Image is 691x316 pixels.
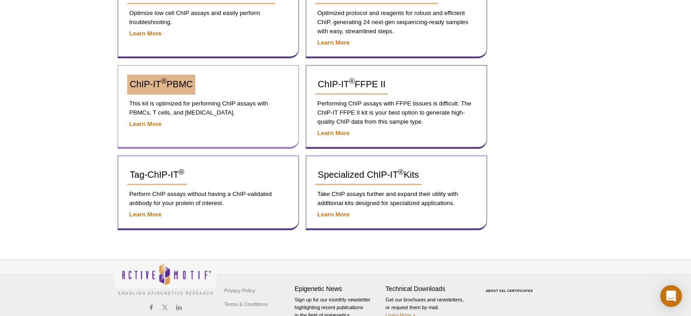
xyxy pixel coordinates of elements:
sup: ® [161,77,166,86]
a: Learn More [129,211,162,218]
a: ABOUT SSL CERTIFICATES [486,289,533,292]
p: Perform ChIP assays without having a ChIP-validated antibody for your protein of interest. [127,190,289,208]
a: Learn More [318,130,350,136]
p: This kit is optimized for performing ChIP assays with PBMCs, T cells, and [MEDICAL_DATA]. [127,99,289,117]
span: Specialized ChIP-IT Kits [318,170,419,180]
a: Tag-ChIP-IT® [127,165,187,185]
a: ChIP-IT®FFPE II [315,75,388,95]
h4: Technical Downloads [386,285,472,293]
table: Click to Verify - This site chose Symantec SSL for secure e-commerce and confidential communicati... [477,276,545,296]
a: Learn More [129,120,162,127]
sup: ® [179,168,184,176]
sup: ® [398,168,403,176]
p: Take ChIP assays further and expand their utility with additional kits designed for specialized a... [315,190,477,208]
a: Privacy Policy [222,284,258,297]
img: Active Motif, [113,260,218,297]
p: Optimized protocol and reagents for robust and efficient ChIP, generating 24 next-gen sequencing-... [315,9,477,36]
div: Open Intercom Messenger [660,285,682,307]
a: Terms & Conditions [222,297,270,311]
span: Tag-ChIP-IT [130,170,184,180]
sup: ® [349,77,354,86]
span: ChIP-IT FFPE II [318,79,386,89]
h4: Epigenetic News [295,285,381,293]
p: Optimize low cell ChIP assays and easily perform troubleshooting. [127,9,289,27]
span: ChIP-IT PBMC [130,79,193,89]
a: Learn More [318,211,350,218]
a: Specialized ChIP-IT®Kits [315,165,422,185]
a: ChIP-IT®PBMC [127,75,196,95]
p: Performing ChIP assays with FFPE tissues is difficult. The ChIP-IT FFPE II kit is your best optio... [315,99,477,126]
a: Learn More [129,30,162,37]
a: Learn More [318,39,350,46]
